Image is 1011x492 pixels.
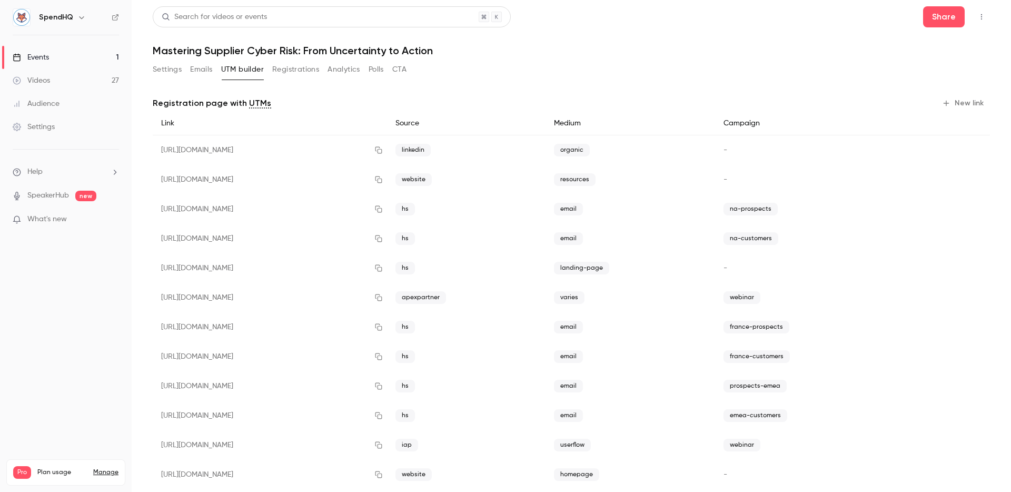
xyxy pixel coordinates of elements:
div: Campaign [715,112,911,135]
span: iap [395,439,418,451]
span: website [395,468,432,481]
span: prospects-emea [723,380,787,392]
span: varies [554,291,584,304]
div: [URL][DOMAIN_NAME] [153,371,387,401]
button: Settings [153,61,182,78]
div: Settings [13,122,55,132]
h6: SpendHQ [39,12,73,23]
span: hs [395,203,415,215]
span: new [75,191,96,201]
span: email [554,350,583,363]
button: Share [923,6,965,27]
span: na-prospects [723,203,778,215]
div: Medium [546,112,715,135]
span: emea-customers [723,409,787,422]
div: [URL][DOMAIN_NAME] [153,253,387,283]
span: - [723,146,727,154]
span: france-customers [723,350,790,363]
span: email [554,321,583,333]
span: homepage [554,468,599,481]
a: UTMs [249,97,271,110]
button: Analytics [328,61,360,78]
a: Manage [93,468,118,477]
span: - [723,176,727,183]
span: email [554,232,583,245]
span: hs [395,409,415,422]
h1: Mastering Supplier Cyber Risk: From Uncertainty to Action [153,44,990,57]
div: [URL][DOMAIN_NAME] [153,194,387,224]
div: [URL][DOMAIN_NAME] [153,283,387,312]
span: linkedin [395,144,431,156]
span: - [723,264,727,272]
span: website [395,173,432,186]
span: hs [395,321,415,333]
span: email [554,380,583,392]
div: [URL][DOMAIN_NAME] [153,401,387,430]
div: Search for videos or events [162,12,267,23]
span: landing-page [554,262,609,274]
span: Plan usage [37,468,87,477]
span: Pro [13,466,31,479]
button: UTM builder [221,61,264,78]
iframe: Noticeable Trigger [106,215,119,224]
div: Source [387,112,546,135]
button: CTA [392,61,407,78]
div: [URL][DOMAIN_NAME] [153,165,387,194]
div: [URL][DOMAIN_NAME] [153,342,387,371]
span: email [554,409,583,422]
span: organic [554,144,590,156]
span: france-prospects [723,321,789,333]
span: hs [395,350,415,363]
div: Audience [13,99,60,109]
button: Polls [369,61,384,78]
button: Emails [190,61,212,78]
span: Help [27,166,43,178]
div: [URL][DOMAIN_NAME] [153,312,387,342]
span: What's new [27,214,67,225]
div: [URL][DOMAIN_NAME] [153,460,387,489]
span: webinar [723,439,760,451]
span: hs [395,262,415,274]
button: Registrations [272,61,319,78]
span: - [723,471,727,478]
span: apexpartner [395,291,446,304]
img: SpendHQ [13,9,30,26]
span: webinar [723,291,760,304]
span: resources [554,173,596,186]
span: userflow [554,439,591,451]
p: Registration page with [153,97,271,110]
div: Events [13,52,49,63]
div: Link [153,112,387,135]
span: email [554,203,583,215]
div: Videos [13,75,50,86]
div: [URL][DOMAIN_NAME] [153,430,387,460]
button: New link [938,95,990,112]
span: hs [395,380,415,392]
div: [URL][DOMAIN_NAME] [153,224,387,253]
span: hs [395,232,415,245]
div: [URL][DOMAIN_NAME] [153,135,387,165]
li: help-dropdown-opener [13,166,119,178]
a: SpeakerHub [27,190,69,201]
span: na-customers [723,232,778,245]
